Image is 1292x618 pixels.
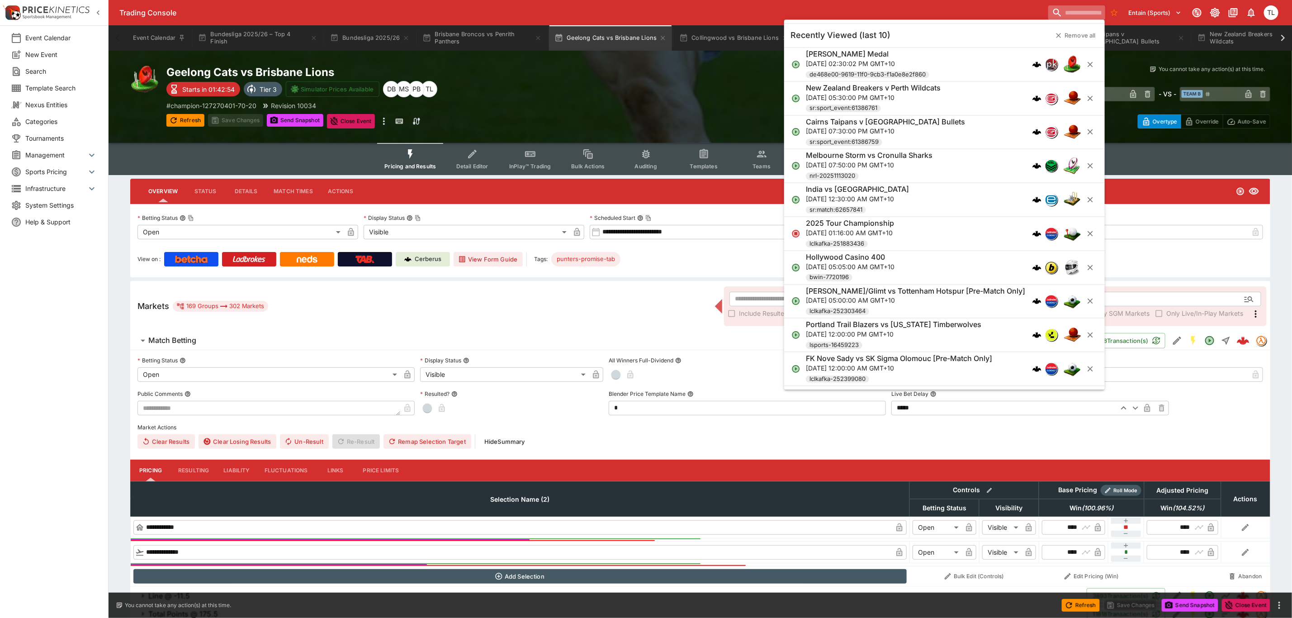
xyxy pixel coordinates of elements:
[806,286,1025,296] h6: [PERSON_NAME]/Glimt vs Tottenham Hotspur [Pre-Match Only]
[25,50,97,59] span: New Event
[25,150,86,160] span: Management
[1173,503,1205,513] em: ( 104.52 %)
[1046,228,1057,239] img: lclkafka.png
[1048,5,1105,20] input: search
[1046,194,1057,206] img: betradar.png
[421,81,437,97] div: Trent Lewis
[1256,336,1266,346] img: tradingmodel
[609,390,686,398] p: Blender Price Template Name
[355,256,374,263] img: TabNZ
[182,85,235,94] p: Starts in 01:42:54
[1218,588,1234,604] button: Line
[1046,295,1057,307] img: lclkafka.png
[806,185,909,195] h6: India vs [GEOGRAPHIC_DATA]
[806,70,929,79] span: de468e00-9619-11f0-9cb3-f1a0e8e2f860
[130,587,1087,605] button: Line @ -11.5
[1032,195,1041,204] div: cerberus
[752,163,771,170] span: Teams
[1202,333,1218,349] button: Open
[383,434,471,449] button: Remap Selection Target
[193,25,323,51] button: Bundesliga 2025/26 – Top 4 Finish
[1101,485,1141,496] div: Show/hide Price Roll mode configuration.
[1238,117,1266,126] p: Auto-Save
[1032,365,1041,374] img: logo-cerberus.svg
[1261,3,1281,23] button: Trent Lewis
[791,162,800,171] svg: Open
[1041,569,1141,584] button: Edit Pricing (Win)
[1045,194,1058,206] div: betradar
[332,434,380,449] span: Re-Result
[1107,5,1122,20] button: No Bookmarks
[1236,187,1245,196] svg: Open
[675,357,681,364] button: All Winners Full-Dividend
[1249,186,1259,197] svg: Visible
[266,181,320,202] button: Match Times
[1237,334,1249,347] img: logo-cerberus--red.svg
[456,163,488,170] span: Detail Editor
[806,138,882,147] span: sr:sport_event:61386759
[1241,291,1257,307] button: Open
[1032,331,1041,340] img: logo-cerberus.svg
[384,163,436,170] span: Pricing and Results
[913,503,976,513] span: Betting Status
[216,460,257,481] button: Liability
[791,331,800,340] svg: Open
[791,365,800,374] svg: Open
[1082,333,1165,348] button: 42438Transaction(s)
[297,256,317,263] img: Neds
[1222,599,1270,612] button: Close Event
[1166,309,1243,318] span: Only Live/In-Play Markets
[1032,94,1041,103] img: logo-cerberus.svg
[806,117,965,127] h6: Cairns Taipans v [GEOGRAPHIC_DATA] Bullets
[509,163,551,170] span: InPlay™ Trading
[1046,58,1057,70] img: pricekinetics.png
[590,214,635,222] p: Scheduled Start
[1221,481,1270,516] th: Actions
[1032,229,1041,238] div: cerberus
[137,367,400,382] div: Open
[185,181,226,202] button: Status
[271,101,316,110] p: Revision 10034
[1182,90,1203,98] span: Team B
[420,367,589,382] div: Visible
[379,114,389,128] button: more
[148,336,196,345] h6: Match Betting
[1032,162,1041,171] div: cerberus
[1234,332,1252,350] a: 335ef966-e5f3-4ac4-bfc0-3ec0d7aba539
[1045,92,1058,105] div: sportsradar
[1063,191,1081,209] img: cricket.png
[1237,589,1249,602] img: logo-cerberus--red.svg
[806,239,868,248] span: lclkafka-251883436
[1256,590,1267,601] div: tradingmodel
[1063,89,1081,107] img: basketball.png
[25,67,97,76] span: Search
[1159,89,1176,99] h6: - VS -
[383,81,399,97] div: Dylan Brown
[551,255,620,264] span: punters-promise-tab
[137,225,344,239] div: Open
[267,114,323,127] button: Send Snapshot
[1144,481,1221,499] th: Adjusted Pricing
[1138,114,1181,128] button: Overtype
[1045,160,1058,172] div: nrl
[420,357,461,364] p: Display Status
[806,151,932,161] h6: Melbourne Storm vs Cronulla Sharks
[1032,331,1041,340] div: cerberus
[645,215,652,221] button: Copy To Clipboard
[984,485,995,496] button: Bulk edit
[637,215,644,221] button: Scheduled StartCopy To Clipboard
[137,390,183,398] p: Public Comments
[1237,334,1249,347] div: 335ef966-e5f3-4ac4-bfc0-3ec0d7aba539
[1204,335,1215,346] svg: Open
[1046,160,1057,172] img: nrl.png
[806,205,866,214] span: sr:match:62657841
[806,172,859,181] span: nrl-20251113020
[1234,587,1252,605] a: 456b94c2-14aa-4270-9407-9821b456fd20
[1225,5,1241,21] button: Documentation
[408,81,425,97] div: Peter Bishop
[356,460,407,481] button: Price Limits
[806,50,889,59] h6: [PERSON_NAME] Medal
[137,301,169,311] h5: Markets
[1202,588,1218,604] button: Open
[25,200,97,210] span: System Settings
